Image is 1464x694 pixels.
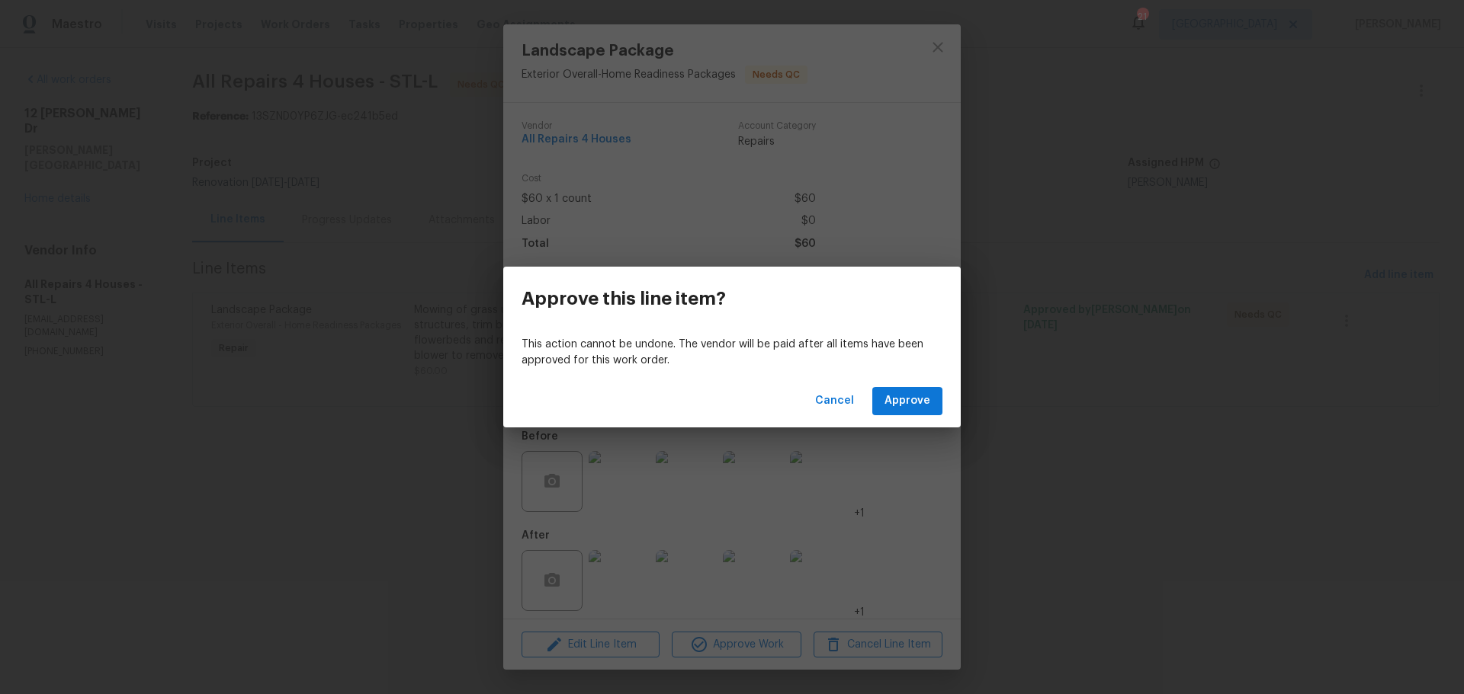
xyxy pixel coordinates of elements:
button: Approve [872,387,942,415]
span: Approve [884,392,930,411]
p: This action cannot be undone. The vendor will be paid after all items have been approved for this... [522,337,942,369]
h3: Approve this line item? [522,288,726,309]
span: Cancel [815,392,854,411]
button: Cancel [809,387,860,415]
